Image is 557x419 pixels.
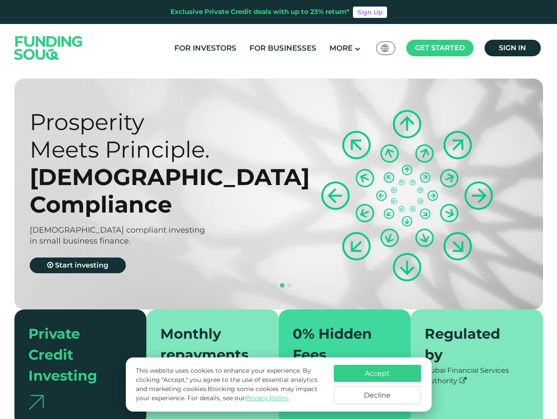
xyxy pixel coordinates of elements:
span: Sign in [499,44,526,52]
div: Regulated by [425,323,519,365]
a: For Investors [172,41,239,55]
span: Get started [415,44,465,52]
p: This website uses cookies to enhance your experience. By clicking "Accept," you agree to the use ... [136,366,325,403]
div: Meets Principle. [30,136,294,163]
span: More [329,44,353,52]
span: For details, see our . [187,394,290,402]
div: in small business finance. [30,236,294,247]
div: Monthly repayments [160,323,254,365]
button: navigation [286,282,293,289]
span: Blocking some cookies may impact your experience. [136,385,318,402]
div: Private Credit Investing [28,323,122,386]
img: arrow [28,395,44,409]
a: Sign in [484,40,541,56]
button: navigation [279,282,286,289]
a: For Businesses [247,41,318,55]
div: 0% Hidden Fees [293,323,387,365]
div: [DEMOGRAPHIC_DATA] compliant investing [30,225,294,236]
div: Prosperity [30,108,294,136]
div: Exclusive Private Credit deals with up to 23% return* [170,7,349,17]
button: navigation [272,282,279,289]
div: [DEMOGRAPHIC_DATA] Compliance [30,163,294,218]
img: Logo [6,26,91,70]
div: Dubai Financial Services Authority [425,365,529,386]
a: Privacy Policy [245,394,288,402]
a: Sign Up [353,7,387,18]
span: Start investing [55,261,108,269]
a: Start investing [30,258,126,273]
button: navigation [265,282,272,289]
button: Decline [334,386,421,404]
img: SA Flag [381,45,389,52]
button: Accept [334,365,421,382]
